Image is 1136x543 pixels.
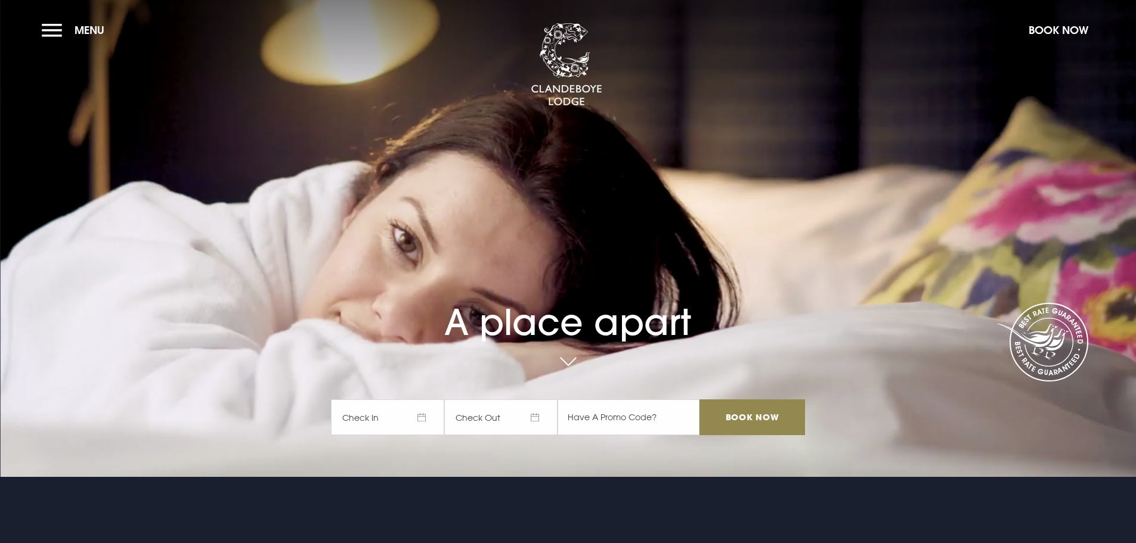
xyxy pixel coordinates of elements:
h1: A place apart [331,268,804,343]
input: Book Now [699,399,804,435]
span: Check In [331,399,444,435]
button: Book Now [1023,17,1094,43]
span: Check Out [444,399,558,435]
button: Menu [42,17,110,43]
img: Clandeboye Lodge [531,23,602,107]
input: Have A Promo Code? [558,399,699,435]
span: Menu [75,23,104,37]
